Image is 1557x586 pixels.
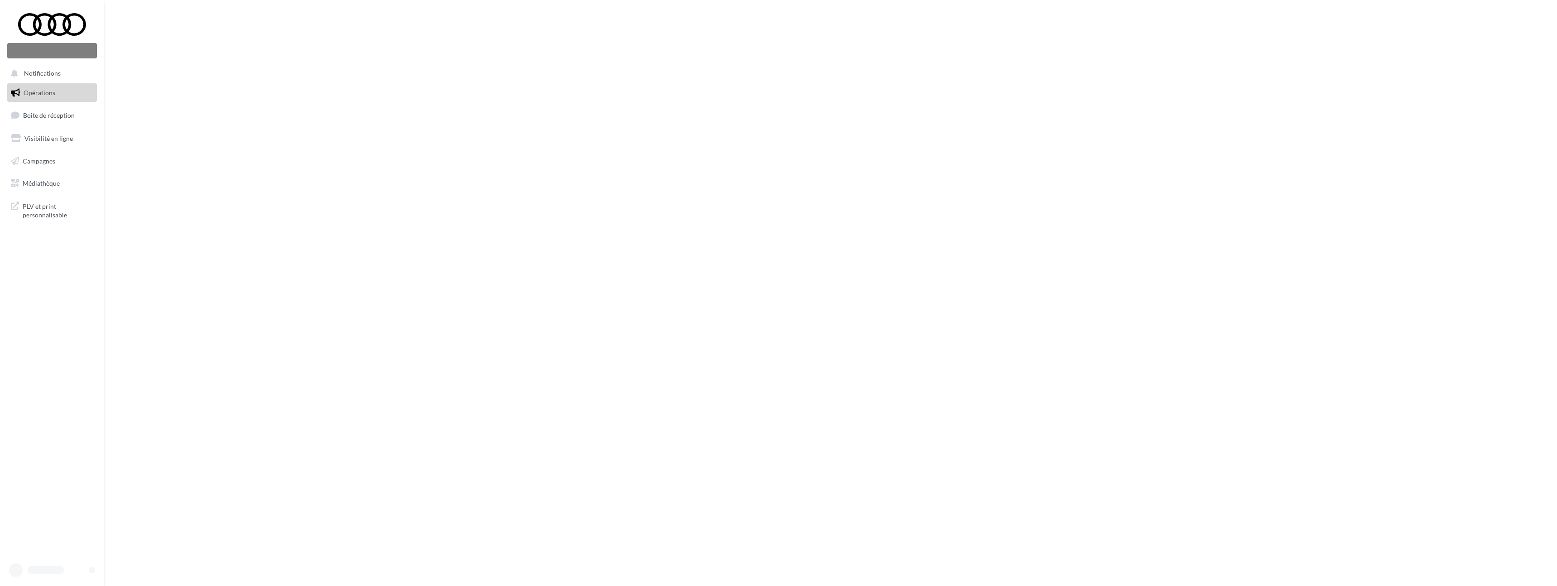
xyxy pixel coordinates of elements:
span: Médiathèque [23,179,60,187]
a: Campagnes [5,152,99,171]
a: PLV et print personnalisable [5,197,99,223]
span: Notifications [24,70,61,77]
span: Campagnes [23,157,55,164]
a: Opérations [5,83,99,102]
span: Visibilité en ligne [24,134,73,142]
a: Boîte de réception [5,106,99,125]
span: Boîte de réception [23,111,75,119]
div: Nouvelle campagne [7,43,97,58]
span: Opérations [24,89,55,96]
span: PLV et print personnalisable [23,200,93,220]
a: Visibilité en ligne [5,129,99,148]
a: Médiathèque [5,174,99,193]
